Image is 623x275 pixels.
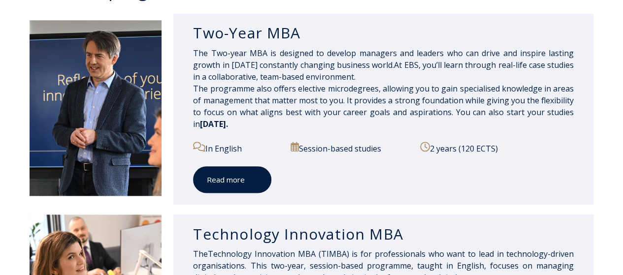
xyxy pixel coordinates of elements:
[193,24,574,42] h3: Two-Year MBA
[200,119,228,129] span: [DATE].
[291,142,412,154] p: Session-based studies
[305,248,399,259] span: BA (TIMBA) is for profes
[208,248,399,259] span: Technology Innovation M
[30,20,162,196] img: DSC_2098
[193,225,574,244] h3: Technology Innovation MBA
[193,107,574,129] span: You can also start your studies in
[193,142,282,154] p: In English
[193,248,208,259] span: The
[420,142,574,154] p: 2 years (120 ECTS)
[193,48,574,118] span: The Two-year MBA is designed to develop managers and leaders who can drive and inspire lasting gr...
[193,166,271,193] a: Read more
